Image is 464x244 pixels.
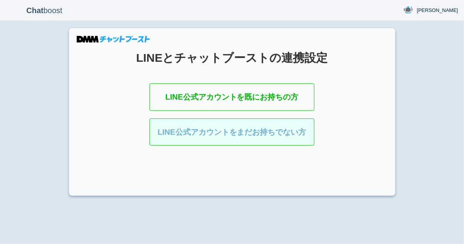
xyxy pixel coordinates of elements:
a: LINE公式アカウントをまだお持ちでない方 [150,119,314,146]
span: [PERSON_NAME] [417,7,458,14]
h1: LINEとチャットブーストの連携設定 [88,51,376,64]
a: LINE公式アカウントを既にお持ちの方 [150,83,314,111]
b: Chat [26,6,43,15]
img: DMMチャットブースト [77,36,150,42]
p: boost [6,1,83,20]
img: User Image [403,5,413,15]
